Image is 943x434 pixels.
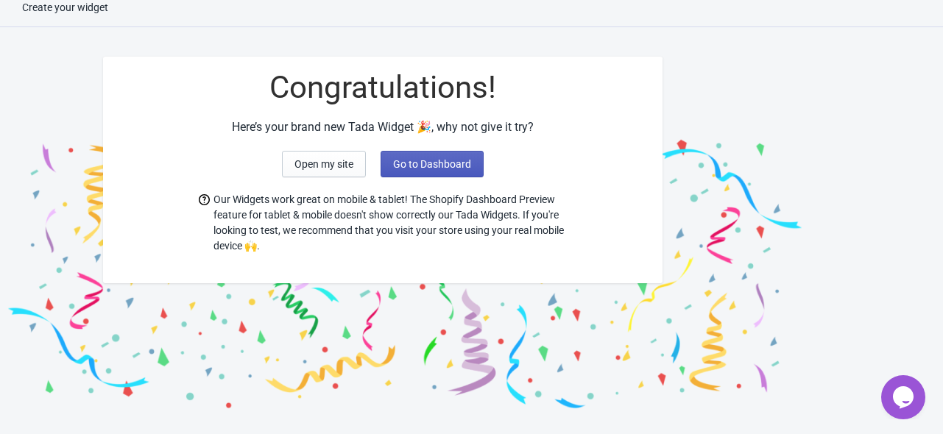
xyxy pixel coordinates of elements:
span: Open my site [294,158,353,170]
iframe: chat widget [881,375,928,419]
div: Here’s your brand new Tada Widget 🎉, why not give it try? [103,118,663,136]
button: Go to Dashboard [381,151,484,177]
span: Go to Dashboard [393,158,471,170]
button: Open my site [282,151,366,177]
span: Our Widgets work great on mobile & tablet! The Shopify Dashboard Preview feature for tablet & mob... [213,192,567,254]
div: Congratulations! [103,71,663,104]
img: final_2.png [405,42,810,413]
